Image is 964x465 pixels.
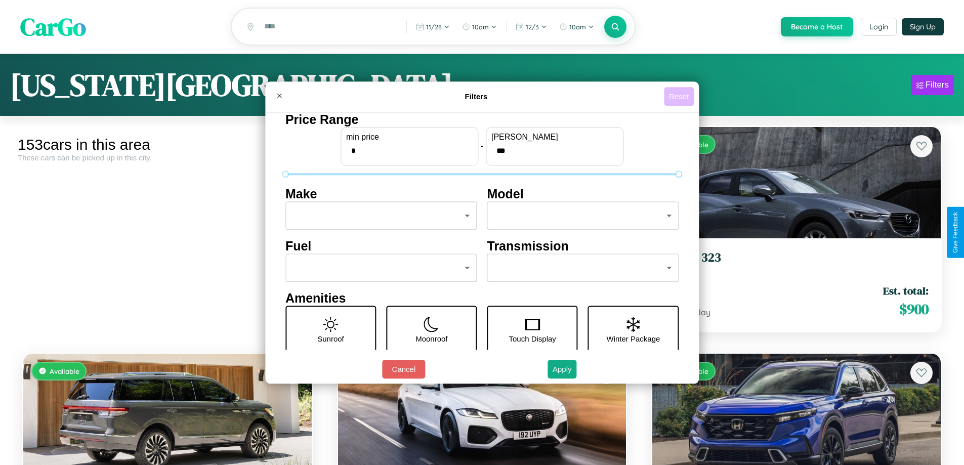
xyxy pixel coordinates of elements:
span: Available [50,367,79,375]
h4: Model [487,187,679,201]
button: 10am [554,19,599,35]
h4: Filters [288,92,664,101]
h3: Mazda 323 [664,250,929,265]
span: 11 / 28 [426,23,442,31]
button: 11/28 [411,19,455,35]
span: CarGo [20,10,86,44]
p: Moonroof [415,332,447,346]
button: 10am [457,19,502,35]
a: Mazda 3232014 [664,250,929,275]
button: Become a Host [781,17,853,36]
h4: Transmission [487,239,679,253]
span: $ 900 [899,299,929,319]
button: Sign Up [902,18,944,35]
p: Touch Display [509,332,556,346]
div: Filters [926,80,949,90]
h4: Price Range [285,112,679,127]
button: Apply [548,360,577,378]
p: Sunroof [317,332,344,346]
h4: Make [285,187,477,201]
span: 12 / 3 [526,23,539,31]
span: Est. total: [883,283,929,298]
button: Reset [664,87,694,106]
button: Login [861,18,897,36]
div: 153 cars in this area [18,136,317,153]
div: These cars can be picked up in this city. [18,153,317,162]
h1: [US_STATE][GEOGRAPHIC_DATA] [10,64,453,106]
label: [PERSON_NAME] [491,133,618,142]
h4: Fuel [285,239,477,253]
span: 10am [472,23,489,31]
h4: Amenities [285,291,679,306]
span: / day [689,307,710,317]
button: 12/3 [511,19,552,35]
p: Winter Package [607,332,660,346]
span: 10am [569,23,586,31]
label: min price [346,133,473,142]
p: - [481,139,483,153]
div: Give Feedback [952,212,959,253]
button: Cancel [382,360,425,378]
button: Filters [911,75,954,95]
